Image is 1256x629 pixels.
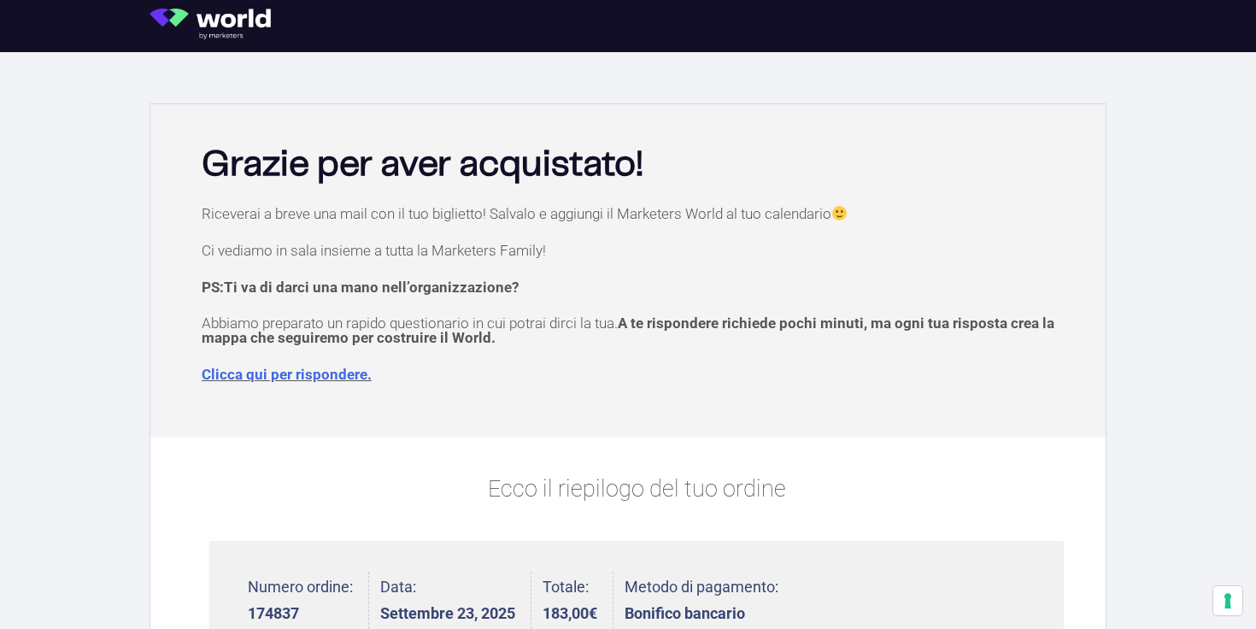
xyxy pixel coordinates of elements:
[625,606,778,621] strong: Bonifico bancario
[202,279,519,296] strong: PS:
[625,572,778,629] li: Metodo di pagamento:
[1213,586,1242,615] button: Le tue preferenze relative al consenso per le tecnologie di tracciamento
[202,366,372,383] a: Clicca qui per rispondere.
[543,604,597,622] bdi: 183,00
[224,279,519,296] span: Ti va di darci una mano nell’organizzazione?
[202,244,1071,258] p: Ci vediamo in sala insieme a tutta la Marketers Family!
[202,314,1054,346] span: A te rispondere richiede pochi minuti, ma ogni tua risposta crea la mappa che seguiremo per costr...
[589,604,597,622] span: €
[248,572,369,629] li: Numero ordine:
[380,606,515,621] strong: Settembre 23, 2025
[543,572,613,629] li: Totale:
[202,148,643,182] b: Grazie per aver acquistato!
[248,606,353,621] strong: 174837
[832,206,847,220] img: 🙂
[202,316,1071,345] p: Abbiamo preparato un rapido questionario in cui potrai dirci la tua.
[380,572,531,629] li: Data:
[202,206,1071,221] p: Riceverai a breve una mail con il tuo biglietto! Salvalo e aggiungi il Marketers World al tuo cal...
[209,472,1064,507] p: Ecco il riepilogo del tuo ordine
